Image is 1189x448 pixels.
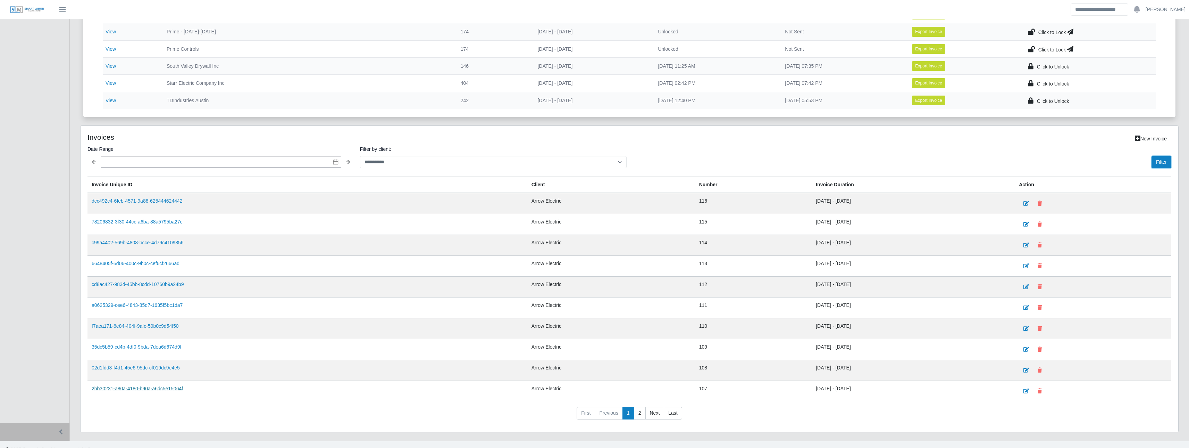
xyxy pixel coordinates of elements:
td: [DATE] 05:53 PM [779,92,906,109]
a: View [106,80,116,86]
td: [DATE] - [DATE] [812,318,1015,339]
td: 174 [455,40,532,57]
button: Export Invoice [912,61,945,71]
span: Click to Unlock [1037,81,1069,87]
th: Client [527,177,695,193]
a: Last [664,407,682,420]
span: Click to Unlock [1037,64,1069,70]
td: [DATE] 02:42 PM [652,75,779,92]
a: New Invoice [1130,133,1171,145]
td: [DATE] - [DATE] [812,339,1015,360]
td: Arrow Electric [527,360,695,381]
td: [DATE] - [DATE] [812,277,1015,298]
td: Prime Controls [161,40,455,57]
a: cd8ac427-983d-45bb-8cdd-10760b9a24b9 [92,282,184,287]
td: [DATE] - [DATE] [812,235,1015,256]
td: [DATE] - [DATE] [812,381,1015,402]
td: [DATE] 12:40 PM [652,92,779,109]
button: Export Invoice [912,78,945,88]
td: [DATE] - [DATE] [812,298,1015,318]
a: View [106,29,116,34]
td: 107 [695,381,812,402]
span: Click to Lock [1038,30,1066,35]
td: Arrow Electric [527,193,695,214]
td: 115 [695,214,812,235]
button: Export Invoice [912,27,945,36]
a: View [106,63,116,69]
td: 116 [695,193,812,214]
td: [DATE] - [DATE] [532,40,653,57]
td: Not Sent [779,23,906,40]
button: Filter [1152,156,1171,168]
td: 113 [695,256,812,277]
a: 2bb30231-a80a-4180-b90a-a6dc5e15064f [92,386,183,391]
td: [DATE] - [DATE] [532,75,653,92]
nav: pagination [87,407,1171,425]
td: Arrow Electric [527,381,695,402]
th: Action [1015,177,1171,193]
td: [DATE] 07:35 PM [779,57,906,74]
td: Not Sent [779,40,906,57]
td: [DATE] 07:42 PM [779,75,906,92]
td: Unlocked [652,23,779,40]
td: Arrow Electric [527,298,695,318]
td: South Valley Drywall Inc [161,57,455,74]
td: 242 [455,92,532,109]
td: Arrow Electric [527,235,695,256]
td: 108 [695,360,812,381]
td: [DATE] - [DATE] [812,256,1015,277]
span: Click to Unlock [1037,98,1069,104]
td: 112 [695,277,812,298]
a: 78206832-3f30-44cc-a6ba-88a5795ba27c [92,219,183,225]
th: Number [695,177,812,193]
td: 109 [695,339,812,360]
td: 111 [695,298,812,318]
td: 110 [695,318,812,339]
h4: Invoices [87,133,533,141]
td: [DATE] - [DATE] [532,57,653,74]
a: c99a4402-569b-4808-bcce-4d79c4109856 [92,240,184,245]
td: 174 [455,23,532,40]
span: Click to Lock [1038,47,1066,52]
td: Prime - [DATE]-[DATE] [161,23,455,40]
td: [DATE] - [DATE] [812,193,1015,214]
td: Arrow Electric [527,318,695,339]
td: Arrow Electric [527,339,695,360]
label: Date Range [87,145,354,153]
a: 6648405f-5d06-400c-9b0c-cef6cf2666ad [92,261,179,266]
td: [DATE] - [DATE] [812,214,1015,235]
td: [DATE] - [DATE] [532,23,653,40]
a: 2 [634,407,646,420]
td: Arrow Electric [527,214,695,235]
a: 02d1fdd3-f4d1-45e6-95dc-cf019dc9e4e5 [92,365,180,370]
a: a0625329-cee6-4843-85d7-1635f5bc1da7 [92,302,183,308]
td: [DATE] - [DATE] [812,360,1015,381]
a: f7aea171-6e84-404f-9afc-59b0c9d54f50 [92,323,179,329]
td: [DATE] - [DATE] [532,92,653,109]
button: Export Invoice [912,44,945,54]
td: 404 [455,75,532,92]
td: Unlocked [652,40,779,57]
a: dcc492c4-6feb-4571-9a88-625444624442 [92,198,183,204]
img: SLM Logo [10,6,44,14]
a: 35dc5b59-cd4b-4df0-9bda-7dea6d674d9f [92,344,181,350]
th: Invoice Duration [812,177,1015,193]
a: 1 [622,407,634,420]
a: View [106,98,116,103]
td: Arrow Electric [527,256,695,277]
td: 114 [695,235,812,256]
td: Starr Electric Company Inc [161,75,455,92]
label: Filter by client: [360,145,627,153]
td: TDIndustries Austin [161,92,455,109]
a: View [106,46,116,52]
input: Search [1071,3,1128,16]
a: [PERSON_NAME] [1146,6,1186,13]
a: Next [645,407,664,420]
td: Arrow Electric [527,277,695,298]
td: [DATE] 11:25 AM [652,57,779,74]
th: Invoice Unique ID [87,177,527,193]
button: Export Invoice [912,96,945,105]
td: 146 [455,57,532,74]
